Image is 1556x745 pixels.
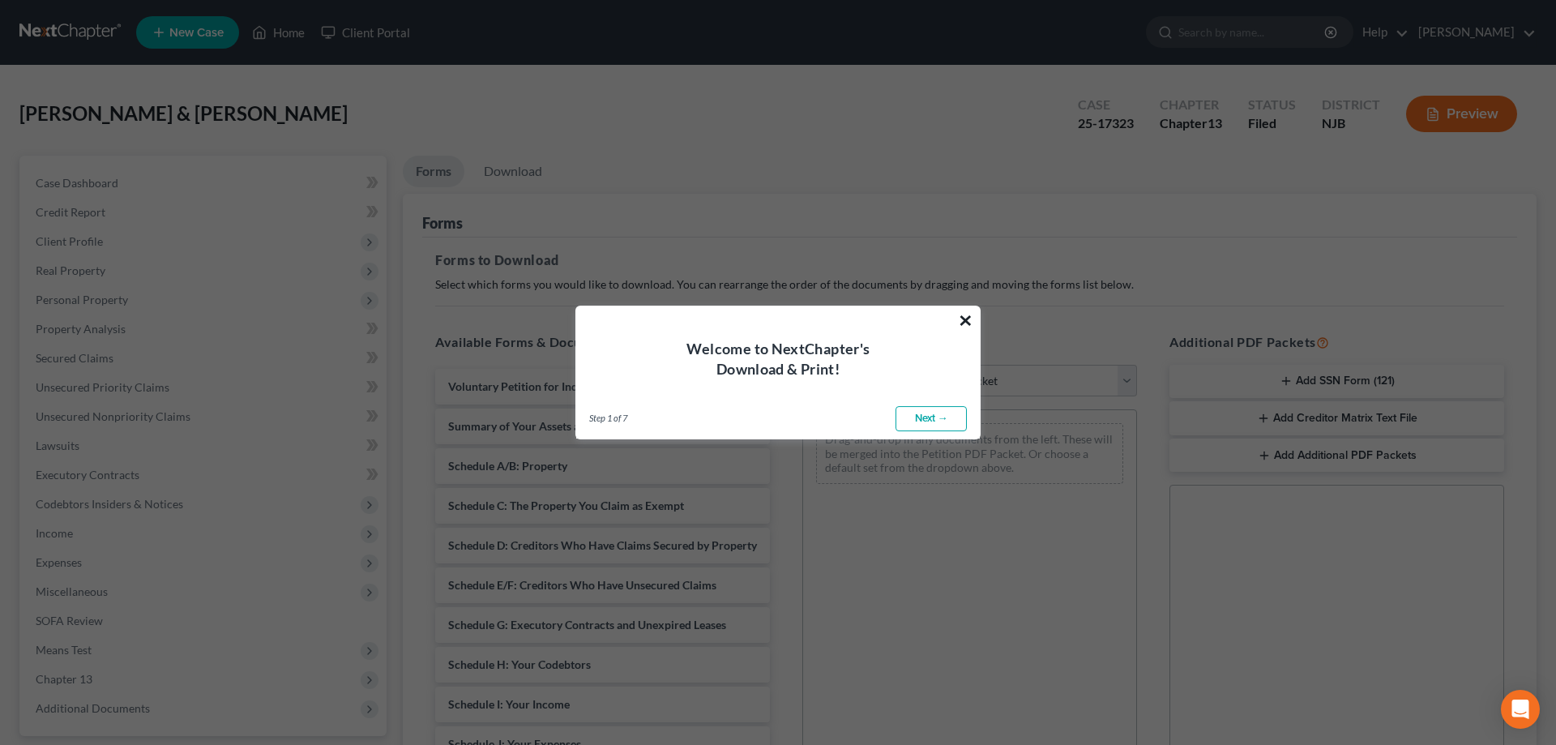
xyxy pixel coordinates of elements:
[596,339,960,379] h4: Welcome to NextChapter's Download & Print!
[1501,690,1540,729] div: Open Intercom Messenger
[896,406,967,432] a: Next →
[589,412,627,425] span: Step 1 of 7
[958,307,973,333] button: ×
